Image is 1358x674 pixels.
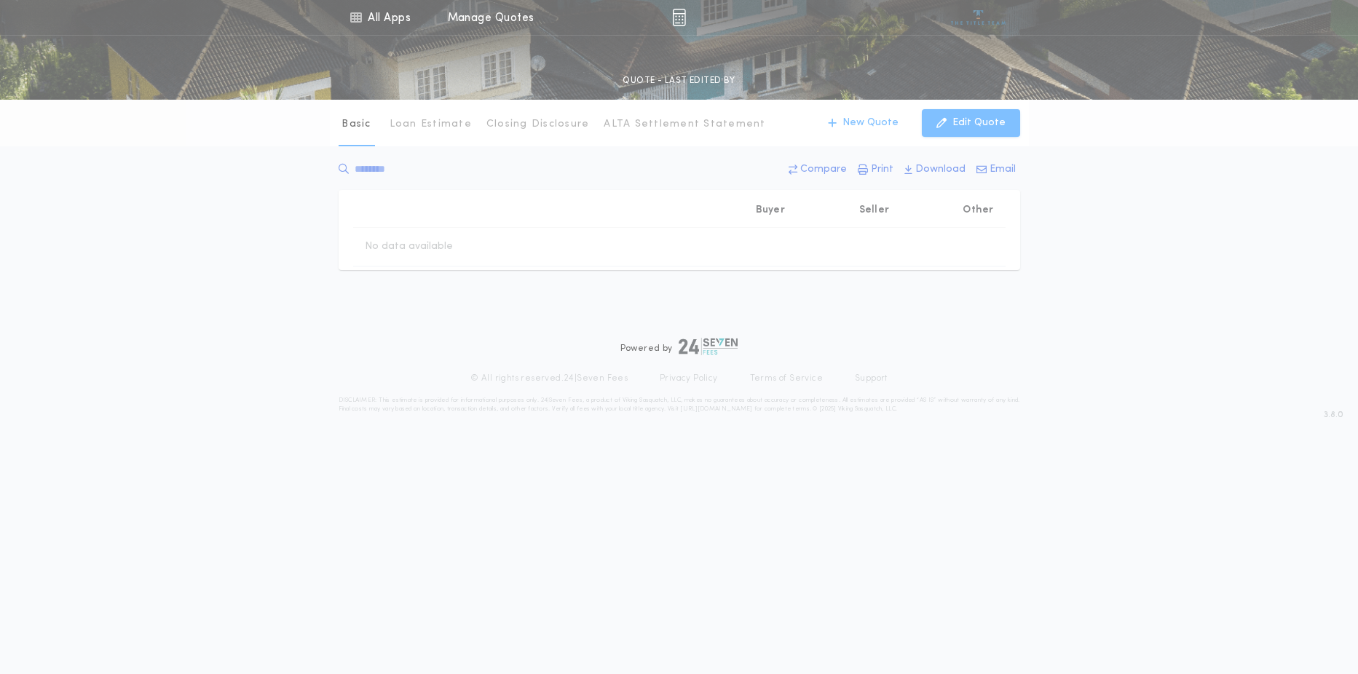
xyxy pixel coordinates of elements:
[972,156,1020,183] button: Email
[990,162,1016,177] p: Email
[900,156,970,183] button: Download
[855,373,888,384] a: Support
[963,203,993,218] p: Other
[951,10,1006,25] img: vs-icon
[813,109,913,137] button: New Quote
[680,406,752,412] a: [URL][DOMAIN_NAME]
[859,203,890,218] p: Seller
[853,156,898,183] button: Print
[604,117,765,132] p: ALTA Settlement Statement
[1324,408,1343,421] span: 3.8.0
[486,117,590,132] p: Closing Disclosure
[660,373,718,384] a: Privacy Policy
[339,396,1020,413] p: DISCLAIMER: This estimate is provided for informational purposes only. 24|Seven Fees, a product o...
[672,9,686,26] img: img
[871,162,893,177] p: Print
[390,117,472,132] p: Loan Estimate
[470,373,628,384] p: © All rights reserved. 24|Seven Fees
[800,162,847,177] p: Compare
[842,116,899,130] p: New Quote
[353,228,465,266] td: No data available
[952,116,1006,130] p: Edit Quote
[620,338,738,355] div: Powered by
[915,162,966,177] p: Download
[342,117,371,132] p: Basic
[679,338,738,355] img: logo
[784,156,851,183] button: Compare
[922,109,1020,137] button: Edit Quote
[756,203,785,218] p: Buyer
[623,74,735,88] p: QUOTE - LAST EDITED BY
[750,373,823,384] a: Terms of Service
